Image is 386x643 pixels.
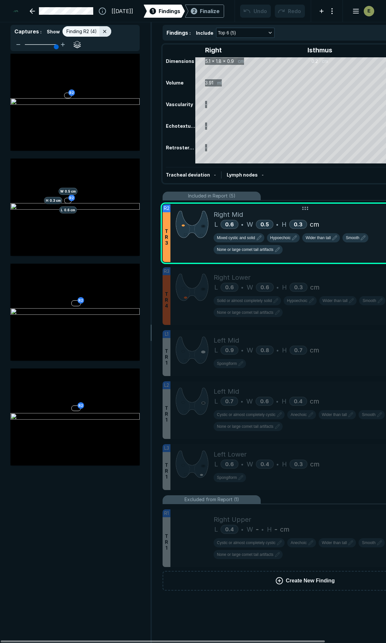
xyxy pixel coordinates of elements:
[306,235,331,241] span: Wider than tall
[165,291,168,309] span: T R 4
[217,424,273,429] span: None or large comet tail artifacts
[247,282,253,292] span: W
[225,347,234,353] span: 0.9
[323,298,348,304] span: Wider than tall
[362,412,375,418] span: Smooth
[282,219,287,229] span: H
[164,444,169,452] span: L3
[322,412,347,418] span: Wider than tall
[290,412,307,418] span: Anechoic
[176,273,208,302] img: aXSU7wAAAAZJREFUAwDoBz06DAKFMAAAAABJRU5ErkJggg==
[362,298,376,304] span: Smooth
[346,235,359,241] span: Smooth
[165,228,168,246] span: T R 3
[10,4,21,18] a: See-Mode Logo
[164,268,169,275] span: R3
[260,398,269,405] span: 0.6
[165,348,168,366] span: T R 1
[217,235,255,241] span: Mixed cystic and solid
[214,335,239,345] span: Left Mid
[165,405,168,423] span: T R 1
[256,524,259,534] span: -
[280,524,289,534] span: cm
[322,540,347,546] span: Wider than tall
[225,526,234,533] span: 0.4
[247,524,253,534] span: W
[188,192,236,199] span: Included in Report (5)
[214,524,218,534] span: L
[165,462,168,480] span: T R 1
[274,524,277,534] span: -
[260,221,269,228] span: 0.5
[59,206,77,213] span: L 0.6 cm
[262,172,264,178] span: -
[214,273,251,282] span: Right Lower
[246,396,253,406] span: W
[225,398,234,405] span: 0.7
[241,397,243,405] span: •
[294,284,303,291] span: 0.3
[276,283,279,291] span: •
[247,459,253,469] span: W
[13,7,18,16] img: See-Mode Logo
[189,30,191,36] span: :
[310,282,320,292] span: cm
[294,461,303,467] span: 0.3
[14,28,39,35] span: Captures
[176,449,208,479] img: OmZ6tvwAAAAASUVORK5CYII=
[214,345,218,355] span: L
[165,533,168,551] span: T R 1
[225,221,234,228] span: 0.6
[362,540,375,546] span: Smooth
[282,282,287,292] span: H
[287,298,307,304] span: Hypoechoic
[184,496,239,503] span: Excluded from Report (1)
[66,28,97,35] span: Finding R2 (4)
[165,331,168,338] span: L1
[260,461,269,467] span: 0.4
[217,247,273,253] span: None or large comet tail artifacts
[310,219,319,229] span: cm
[176,387,208,416] img: wcYGQAAAAZJREFUAwCvf4Y6VxKrLwAAAABJRU5ErkJggg==
[282,345,287,355] span: H
[164,205,169,212] span: R2
[59,188,78,195] span: W 0.5 cm
[159,7,180,15] span: Findings
[260,347,269,353] span: 0.8
[214,449,247,459] span: Left Lower
[144,5,185,18] div: 1Findings
[214,459,218,469] span: L
[276,220,278,228] span: •
[275,5,305,18] button: Redo
[227,172,258,178] span: Lymph nodes
[241,220,243,228] span: •
[176,210,208,239] img: OoR46VYAAAAASUVORK5CYII=
[310,345,319,355] span: cm
[260,284,269,291] span: 0.6
[276,397,278,405] span: •
[241,283,243,291] span: •
[261,525,264,533] span: •
[214,210,243,219] span: Right Mid
[241,346,243,354] span: •
[214,396,218,406] span: L
[214,172,216,178] span: -
[241,525,243,533] span: •
[217,552,273,558] span: None or large comet tail artifacts
[47,28,60,35] span: Show
[282,459,287,469] span: H
[217,475,237,481] span: Spongiform
[364,6,374,16] div: avatar-name
[44,197,62,204] span: H 0.3 cm
[193,8,196,14] span: 2
[225,461,234,467] span: 0.6
[267,524,272,534] span: H
[286,577,335,585] span: Create New Finding
[214,219,218,229] span: L
[290,540,307,546] span: Anechoic
[282,396,287,406] span: H
[185,5,224,18] div: 2Finalize
[200,7,219,15] div: Finalize
[217,540,275,546] span: Cystic or almost completely cystic
[294,398,303,405] span: 0.4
